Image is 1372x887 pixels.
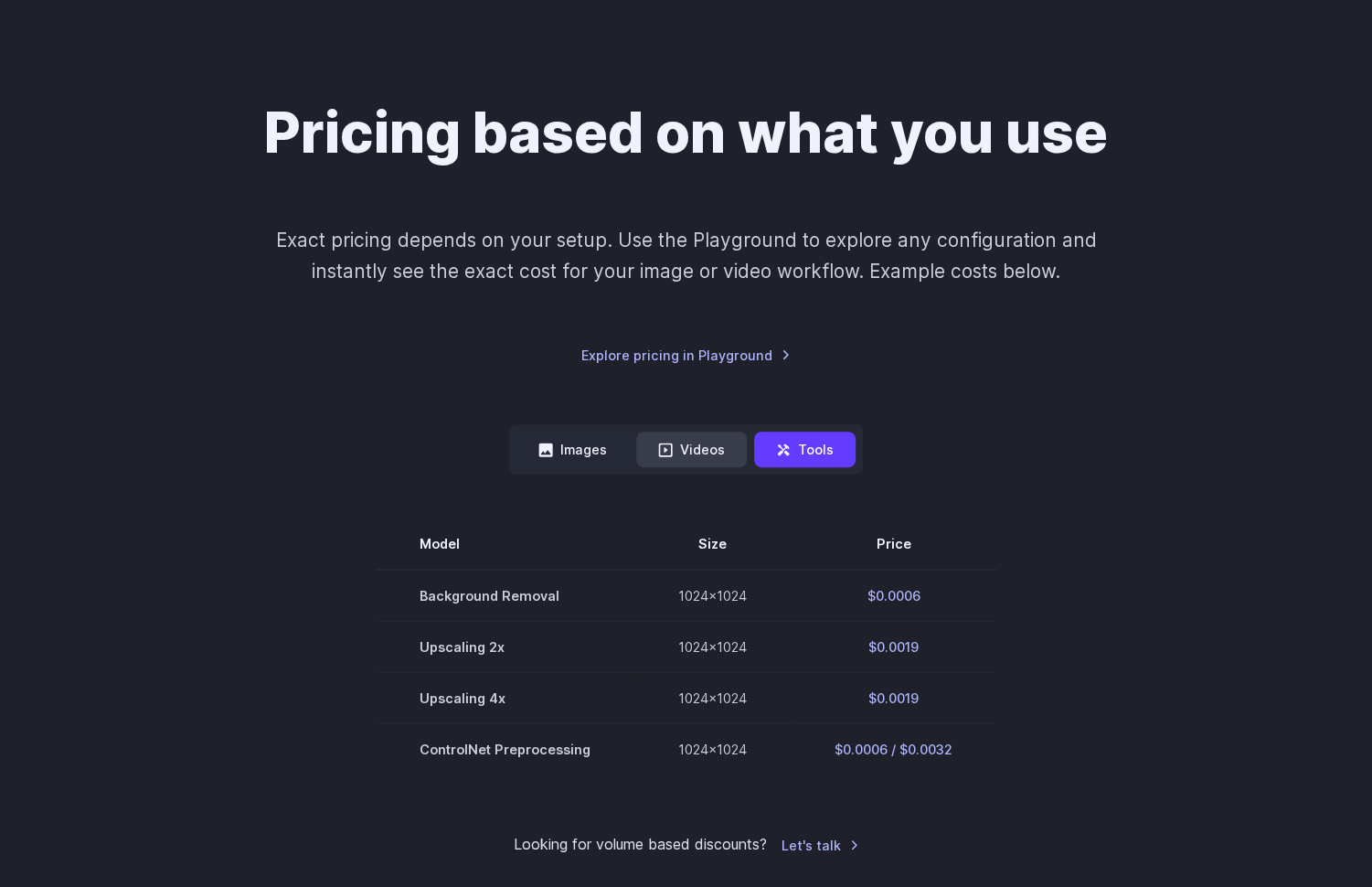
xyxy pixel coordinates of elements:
button: Tools [754,432,856,467]
td: Upscaling 2x [376,622,634,673]
p: Exact pricing depends on your setup. Use the Playground to explore any configuration and instantl... [240,225,1131,286]
th: Model [376,518,634,570]
button: Videos [636,432,747,467]
td: $0.0019 [791,622,996,673]
td: 1024x1024 [634,673,791,724]
td: $0.0006 [791,570,996,622]
th: Price [791,518,996,570]
a: Explore pricing in Playground [581,345,791,366]
td: 1024x1024 [634,570,791,622]
th: Size [634,518,791,570]
h1: Pricing based on what you use [264,99,1108,166]
td: $0.0006 / $0.0032 [791,724,996,775]
td: ControlNet Preprocessing [376,724,634,775]
td: Background Removal [376,570,634,622]
td: Upscaling 4x [376,673,634,724]
td: 1024x1024 [634,622,791,673]
td: $0.0019 [791,673,996,724]
small: Looking for volume based discounts? [514,833,767,857]
button: Images [516,432,629,467]
a: Let's talk [782,835,859,856]
td: 1024x1024 [634,724,791,775]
